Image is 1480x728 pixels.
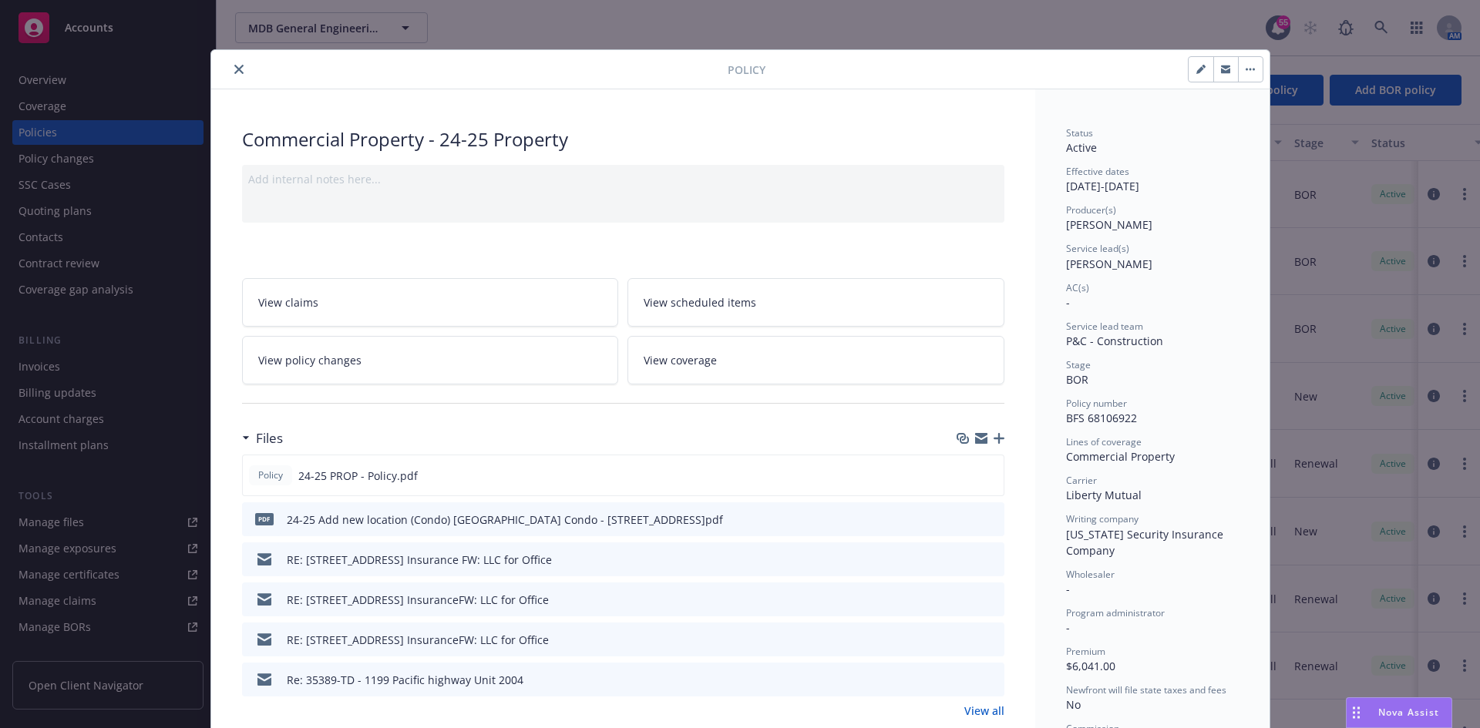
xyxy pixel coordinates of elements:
span: Policy [728,62,765,78]
span: Policy number [1066,397,1127,410]
button: Nova Assist [1346,697,1452,728]
div: [DATE] - [DATE] [1066,165,1239,194]
a: View coverage [627,336,1004,384]
span: Nova Assist [1378,706,1439,719]
a: View scheduled items [627,278,1004,327]
button: download file [960,552,972,568]
a: View all [964,703,1004,719]
span: $6,041.00 [1066,659,1115,673]
button: download file [960,512,972,528]
button: download file [959,468,971,484]
span: Service lead(s) [1066,242,1129,255]
span: Carrier [1066,474,1097,487]
span: - [1066,295,1070,310]
div: RE: [STREET_ADDRESS] InsuranceFW: LLC for Office [287,632,549,648]
div: Commercial Property - 24-25 Property [242,126,1004,153]
span: No [1066,697,1081,712]
span: BFS 68106922 [1066,411,1137,425]
a: View policy changes [242,336,619,384]
span: AC(s) [1066,281,1089,294]
span: Program administrator [1066,606,1165,619]
button: preview file [984,632,998,648]
span: Wholesaler [1066,568,1115,581]
button: download file [960,672,972,688]
button: download file [960,632,972,648]
div: 24-25 Add new location (Condo) [GEOGRAPHIC_DATA] Condo - [STREET_ADDRESS]pdf [287,512,723,528]
span: View scheduled items [644,294,756,310]
span: Newfront will file state taxes and fees [1066,683,1226,696]
span: [PERSON_NAME] [1066,217,1152,232]
button: preview file [984,592,998,608]
span: Active [1066,140,1097,155]
span: pdf [255,513,274,525]
div: Drag to move [1347,698,1366,727]
span: View policy changes [258,352,362,368]
span: 24-25 PROP - Policy.pdf [298,468,418,484]
a: View claims [242,278,619,327]
span: Liberty Mutual [1066,488,1142,502]
span: Status [1066,126,1093,139]
span: P&C - Construction [1066,334,1163,348]
span: Stage [1066,358,1091,371]
button: preview file [984,468,997,484]
span: Effective dates [1066,165,1129,178]
span: Commercial Property [1066,449,1175,464]
span: Lines of coverage [1066,435,1142,448]
span: [PERSON_NAME] [1066,257,1152,271]
span: View coverage [644,352,717,368]
div: Re: 35389-TD - 1199 Pacific highway Unit 2004 [287,672,523,688]
span: [US_STATE] Security Insurance Company [1066,527,1226,558]
span: BOR [1066,372,1088,387]
div: Add internal notes here... [248,171,998,187]
button: preview file [984,552,998,568]
div: RE: [STREET_ADDRESS] Insurance FW: LLC for Office [287,552,552,568]
button: preview file [984,512,998,528]
span: Writing company [1066,512,1139,525]
button: download file [960,592,972,608]
span: Premium [1066,645,1105,658]
h3: Files [256,428,283,448]
button: close [230,60,248,79]
span: Policy [255,468,286,482]
span: - [1066,582,1070,596]
div: RE: [STREET_ADDRESS] InsuranceFW: LLC for Office [287,592,549,608]
div: Files [242,428,283,448]
span: - [1066,620,1070,635]
span: Producer(s) [1066,203,1116,216]
button: preview file [984,672,998,688]
span: View claims [258,294,318,310]
span: Service lead team [1066,320,1143,333]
